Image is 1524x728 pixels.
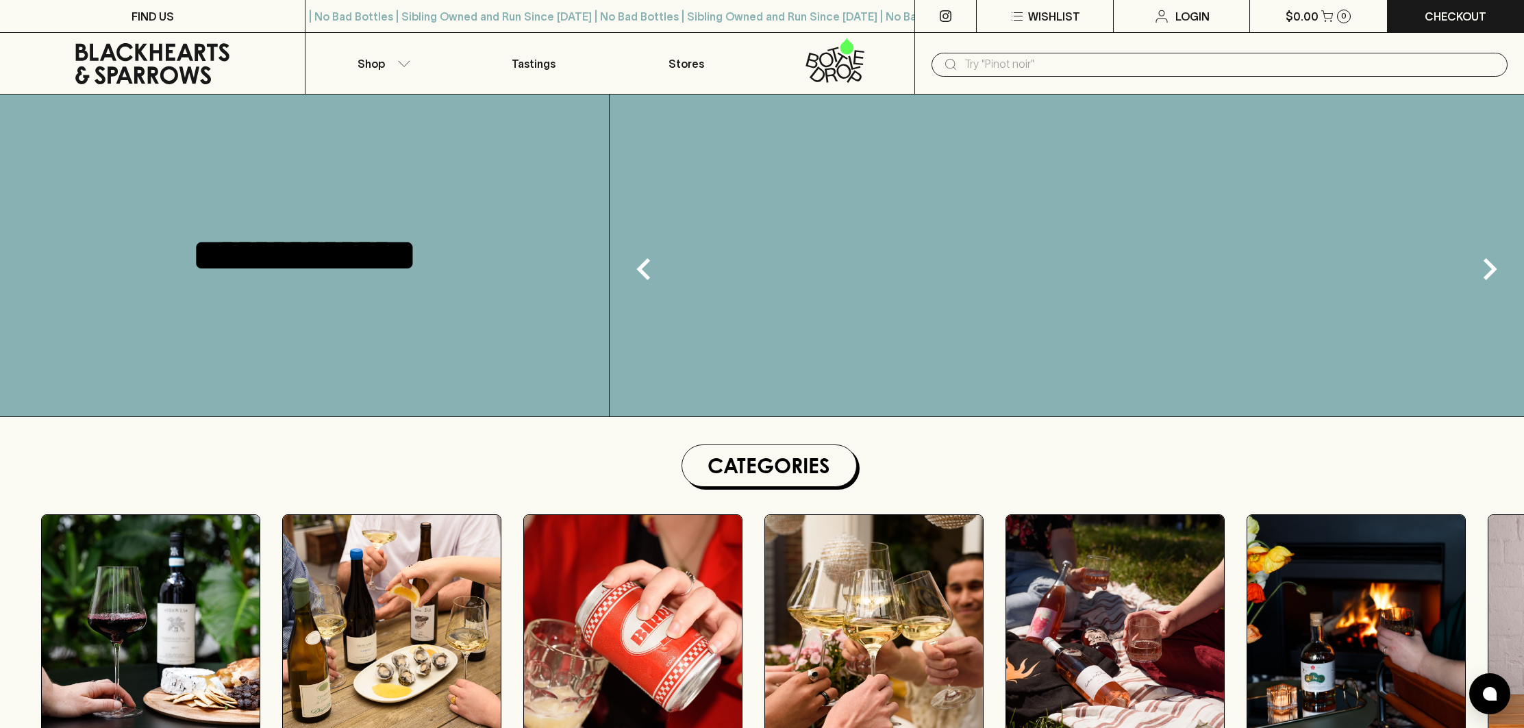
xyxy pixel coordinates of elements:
button: Shop [305,33,458,94]
a: Stores [610,33,762,94]
h1: Categories [688,451,851,481]
p: $0.00 [1286,8,1319,25]
img: gif;base64,R0lGODlhAQABAAAAACH5BAEKAAEALAAAAAABAAEAAAICTAEAOw== [610,95,1524,416]
p: Wishlist [1028,8,1080,25]
p: Stores [669,55,704,72]
p: Tastings [512,55,555,72]
a: Tastings [458,33,610,94]
p: 0 [1341,12,1347,20]
p: Checkout [1425,8,1486,25]
input: Try "Pinot noir" [964,53,1497,75]
p: Login [1175,8,1210,25]
button: Previous [616,242,671,297]
img: bubble-icon [1483,687,1497,701]
p: FIND US [132,8,174,25]
button: Next [1462,242,1517,297]
p: Shop [358,55,385,72]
